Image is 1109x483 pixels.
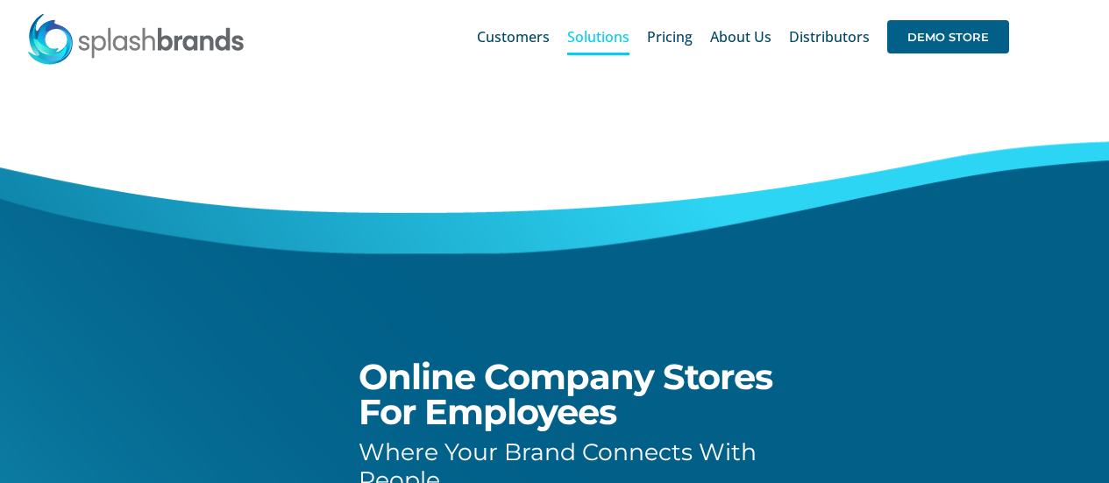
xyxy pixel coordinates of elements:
[789,9,870,65] a: Distributors
[477,9,550,65] a: Customers
[359,355,772,433] span: Online Company Stores For Employees
[567,30,629,44] span: Solutions
[26,12,245,65] img: SplashBrands.com Logo
[647,9,693,65] a: Pricing
[477,30,550,44] span: Customers
[789,30,870,44] span: Distributors
[710,30,771,44] span: About Us
[477,9,1009,65] nav: Main Menu
[647,30,693,44] span: Pricing
[887,9,1009,65] a: DEMO STORE
[887,20,1009,53] span: DEMO STORE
